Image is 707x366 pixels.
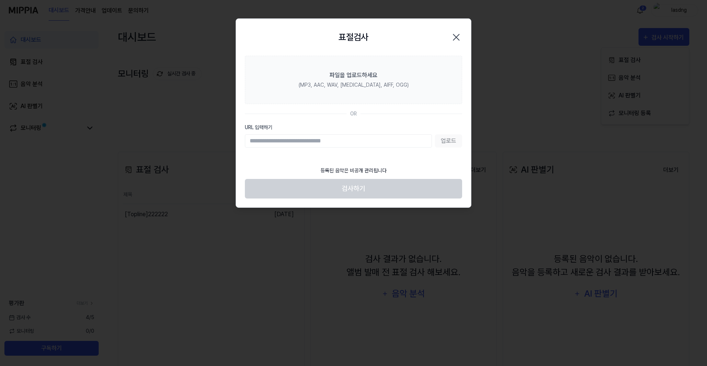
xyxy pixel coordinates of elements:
div: (MP3, AAC, WAV, [MEDICAL_DATA], AIFF, OGG) [299,81,409,89]
label: URL 입력하기 [245,124,462,131]
div: 등록된 음악은 비공개 관리됩니다 [316,162,391,179]
div: OR [350,110,357,118]
h2: 표절검사 [338,31,369,44]
div: 파일을 업로드하세요 [330,71,377,80]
